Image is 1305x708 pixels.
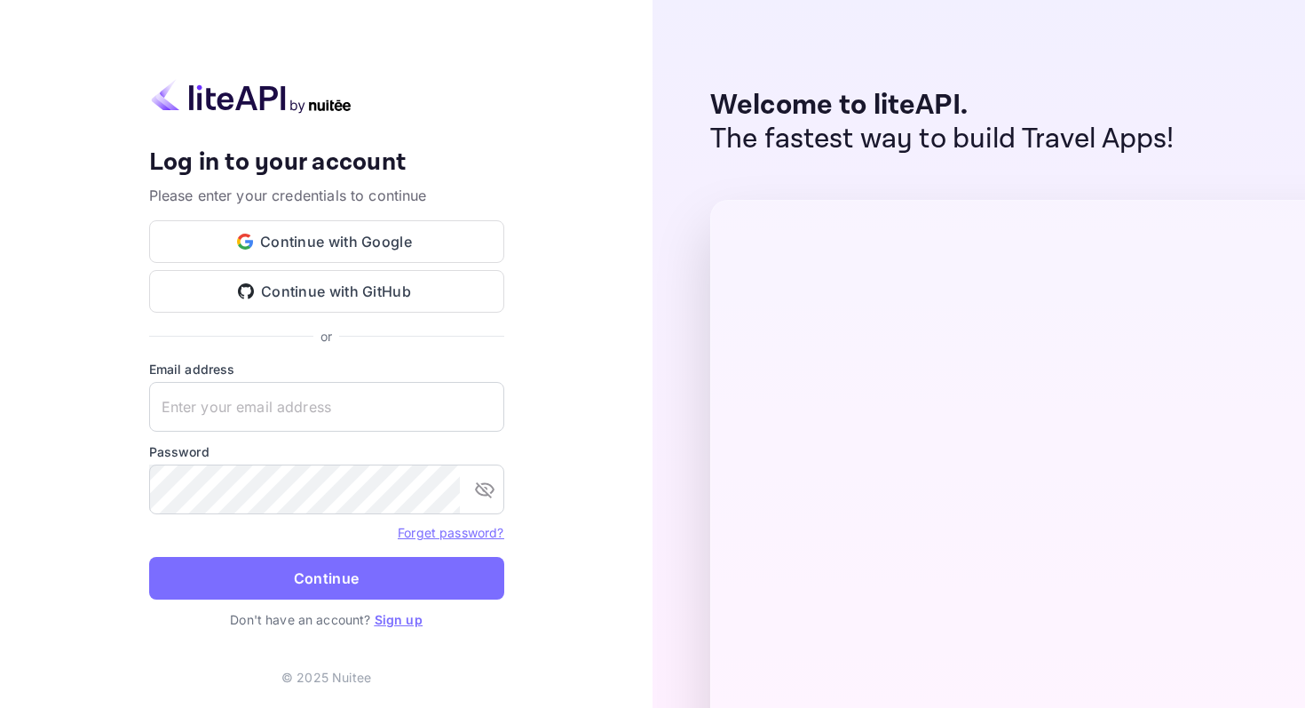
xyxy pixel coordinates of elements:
p: Welcome to liteAPI. [710,89,1174,123]
a: Sign up [375,612,423,627]
button: toggle password visibility [467,472,502,507]
button: Continue with GitHub [149,270,504,313]
label: Password [149,442,504,461]
a: Forget password? [398,525,503,540]
h4: Log in to your account [149,147,504,179]
a: Forget password? [398,523,503,541]
button: Continue with Google [149,220,504,263]
label: Email address [149,360,504,378]
p: © 2025 Nuitee [281,668,371,687]
img: liteapi [149,79,353,114]
p: or [320,327,332,346]
input: Enter your email address [149,382,504,432]
p: The fastest way to build Travel Apps! [710,123,1174,156]
p: Please enter your credentials to continue [149,185,504,206]
p: Don't have an account? [149,610,504,629]
button: Continue [149,557,504,600]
